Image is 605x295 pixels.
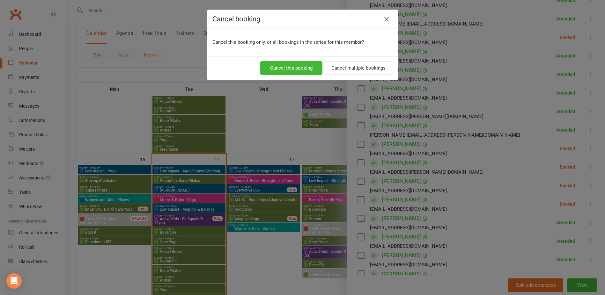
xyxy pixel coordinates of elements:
button: Cancel this booking [260,61,322,75]
button: Cancel multiple bookings [324,61,393,75]
h4: Cancel booking [212,15,393,23]
button: Close [381,14,392,24]
div: Open Intercom Messenger [6,273,22,289]
p: Cancel this booking only, or all bookings in the series for this member? [212,38,393,46]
